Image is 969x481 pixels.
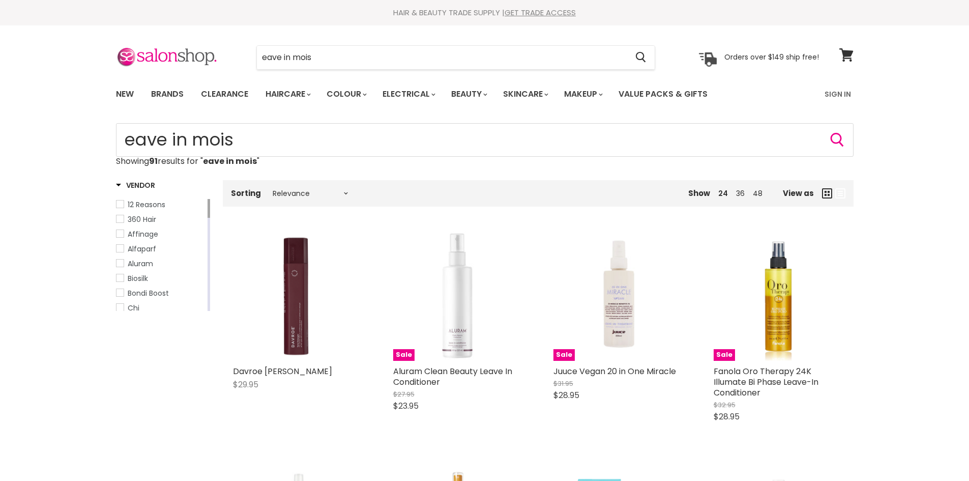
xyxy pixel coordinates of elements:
[611,83,715,105] a: Value Packs & Gifts
[128,288,169,298] span: Bondi Boost
[714,400,736,410] span: $32.95
[233,379,258,390] span: $29.95
[553,389,579,401] span: $28.95
[149,155,158,167] strong: 91
[258,83,317,105] a: Haircare
[714,231,843,361] a: Fanola Oro Therapy 24K Illumate Bi Phase Leave-In ConditionerSale
[103,79,866,109] nav: Main
[116,288,205,299] a: Bondi Boost
[736,188,745,199] a: 36
[128,259,153,269] span: Aluram
[714,411,740,422] span: $28.95
[783,189,814,197] span: View as
[553,365,676,377] a: Juuce Vegan 20 in One Miracle
[753,188,762,199] a: 48
[718,188,728,199] a: 24
[393,349,415,361] span: Sale
[193,83,256,105] a: Clearance
[108,79,767,109] ul: Main menu
[393,389,415,399] span: $27.95
[233,365,332,377] a: Davroe [PERSON_NAME]
[688,188,710,199] span: Show
[553,349,575,361] span: Sale
[128,244,156,254] span: Alfaparf
[714,231,843,361] img: Fanola Oro Therapy 24K Illumate Bi Phase Leave-In Conditioner
[116,302,205,314] a: Chi
[116,214,205,225] a: 360 Hair
[116,123,854,157] input: Search
[128,273,148,284] span: Biosilk
[818,83,857,105] a: Sign In
[116,157,854,166] p: Showing results for " "
[116,123,854,157] form: Product
[829,132,845,148] button: Search
[393,365,512,388] a: Aluram Clean Beauty Leave In Conditioner
[231,189,261,197] label: Sorting
[128,214,156,224] span: 360 Hair
[495,83,554,105] a: Skincare
[116,180,155,190] h3: Vendor
[714,349,735,361] span: Sale
[143,83,191,105] a: Brands
[444,83,493,105] a: Beauty
[128,229,158,239] span: Affinage
[393,400,419,412] span: $23.95
[128,200,165,210] span: 12 Reasons
[553,231,683,361] a: Juuce Vegan 20 in One MiracleSale
[203,155,257,167] strong: eave in mois
[256,45,655,70] form: Product
[116,199,205,210] a: 12 Reasons
[724,52,819,62] p: Orders over $149 ship free!
[257,46,628,69] input: Search
[108,83,141,105] a: New
[116,258,205,269] a: Aluram
[103,8,866,18] div: HAIR & BEAUTY TRADE SUPPLY |
[128,303,139,313] span: Chi
[116,229,205,240] a: Affinage
[393,231,523,361] a: Aluram Clean Beauty Leave In ConditionerSale
[116,273,205,284] a: Biosilk
[628,46,655,69] button: Search
[116,243,205,254] a: Alfaparf
[319,83,373,105] a: Colour
[714,365,818,399] a: Fanola Oro Therapy 24K Illumate Bi Phase Leave-In Conditioner
[556,83,609,105] a: Makeup
[375,83,442,105] a: Electrical
[505,7,576,18] a: GET TRADE ACCESS
[553,379,573,388] span: $31.95
[233,231,363,361] img: Davroe Tame Detangler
